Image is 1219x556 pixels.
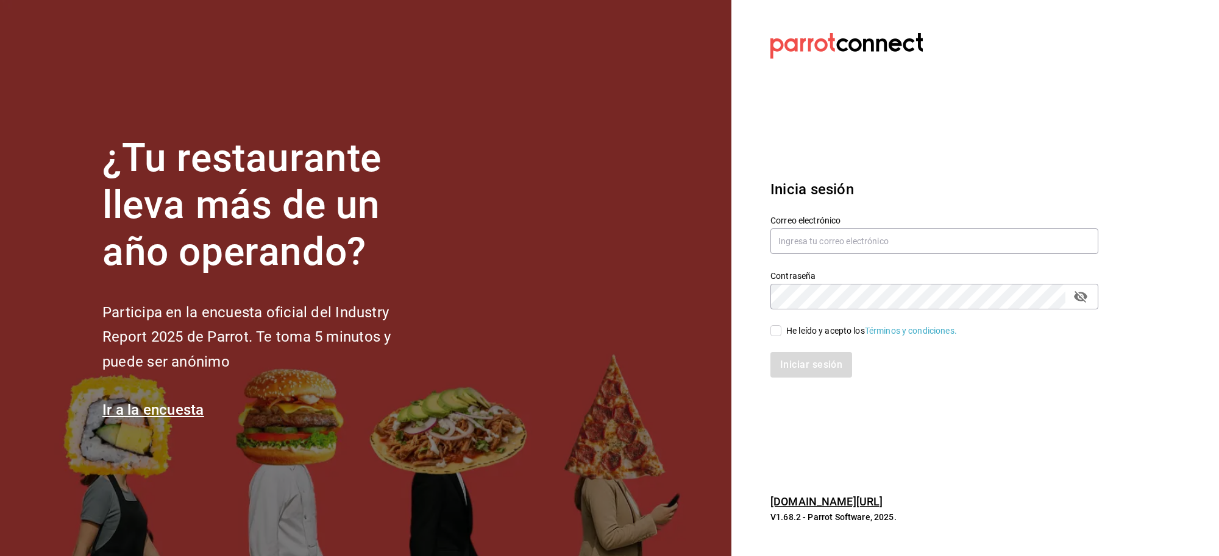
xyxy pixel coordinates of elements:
[770,228,1098,254] input: Ingresa tu correo electrónico
[770,216,1098,225] label: Correo electrónico
[770,272,1098,280] label: Contraseña
[1070,286,1091,307] button: passwordField
[786,325,957,337] div: He leído y acepto los
[770,178,1098,200] h3: Inicia sesión
[102,401,204,418] a: Ir a la encuesta
[770,495,883,508] a: [DOMAIN_NAME][URL]
[770,511,1098,523] p: V1.68.2 - Parrot Software, 2025.
[102,300,432,375] h2: Participa en la encuesta oficial del Industry Report 2025 de Parrot. Te toma 5 minutos y puede se...
[102,135,432,275] h1: ¿Tu restaurante lleva más de un año operando?
[865,326,957,336] a: Términos y condiciones.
